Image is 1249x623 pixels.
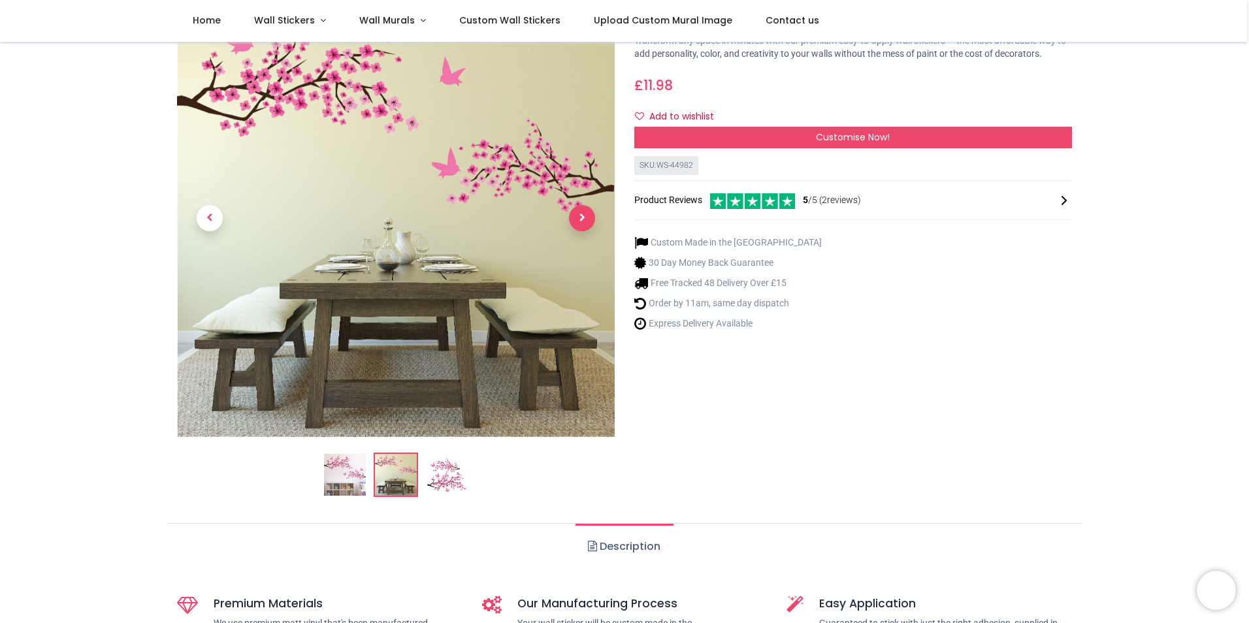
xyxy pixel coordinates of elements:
span: Customise Now! [816,131,890,144]
span: 11.98 [643,76,673,95]
i: Add to wishlist [635,112,644,121]
span: 5 [803,195,808,205]
a: Previous [177,65,242,371]
li: Free Tracked 48 Delivery Over £15 [634,276,822,290]
li: 30 Day Money Back Guarantee [634,256,822,270]
img: WS-44982-03 [426,454,468,496]
button: Add to wishlistAdd to wishlist [634,106,725,128]
div: Product Reviews [634,191,1072,209]
h5: Easy Application [819,596,1072,612]
span: £ [634,76,673,95]
span: Wall Stickers [254,14,315,27]
span: /5 ( 2 reviews) [803,194,861,207]
a: Next [549,65,615,371]
span: Next [569,205,595,231]
iframe: Brevo live chat [1197,571,1236,610]
span: Wall Murals [359,14,415,27]
li: Custom Made in the [GEOGRAPHIC_DATA] [634,236,822,249]
a: Description [576,524,673,569]
span: Upload Custom Mural Image [594,14,732,27]
img: WS-44982-02 [375,454,417,496]
span: Previous [197,205,223,231]
div: SKU: WS-44982 [634,156,698,175]
span: Custom Wall Stickers [459,14,560,27]
img: Pink Cherry Blossom Flowers & Birds Wall Sticker [324,454,366,496]
li: Order by 11am, same day dispatch [634,296,822,310]
h5: Premium Materials [214,596,462,612]
h5: Our Manufacturing Process [517,596,768,612]
li: Express Delivery Available [634,317,822,330]
p: Transform any space in minutes with our premium easy-to-apply wall stickers — the most affordable... [634,35,1072,60]
span: Contact us [766,14,819,27]
span: Home [193,14,221,27]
